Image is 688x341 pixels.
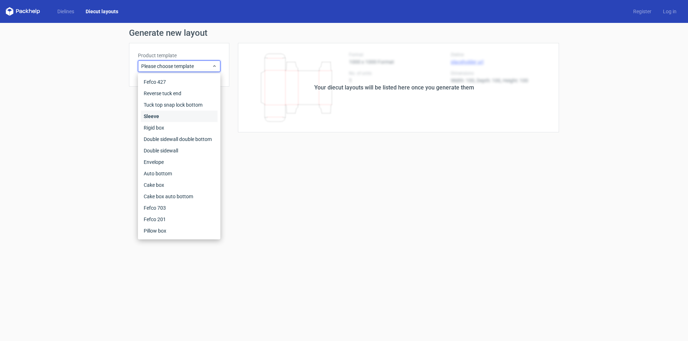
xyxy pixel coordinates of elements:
[141,88,218,99] div: Reverse tuck end
[141,76,218,88] div: Fefco 427
[141,191,218,202] div: Cake box auto bottom
[314,83,474,92] div: Your diecut layouts will be listed here once you generate them
[138,52,220,59] label: Product template
[141,179,218,191] div: Cake box
[657,8,682,15] a: Log in
[141,168,218,179] div: Auto bottom
[141,63,212,70] span: Please choose template
[141,145,218,156] div: Double sidewall
[141,99,218,111] div: Tuck top snap lock bottom
[141,156,218,168] div: Envelope
[80,8,124,15] a: Diecut layouts
[141,111,218,122] div: Sleeve
[52,8,80,15] a: Dielines
[141,225,218,237] div: Pillow box
[627,8,657,15] a: Register
[141,133,218,145] div: Double sidewall double bottom
[141,214,218,225] div: Fefco 201
[129,29,559,37] h1: Generate new layout
[141,122,218,133] div: Rigid box
[141,202,218,214] div: Fefco 703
